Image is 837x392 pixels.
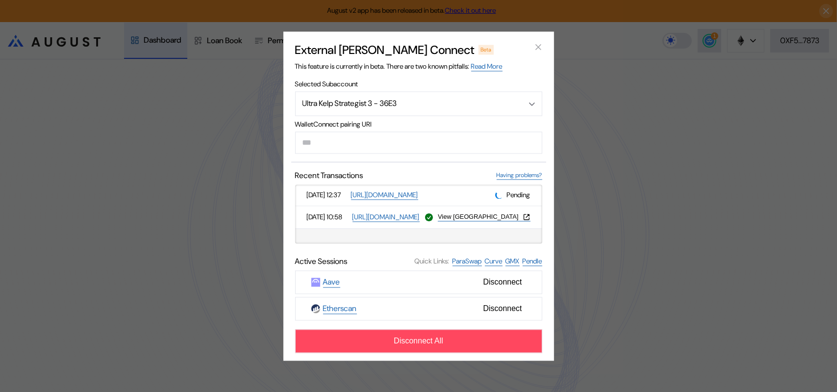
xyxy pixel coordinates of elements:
button: Disconnect All [295,329,542,353]
span: WalletConnect pairing URI [295,120,542,129]
a: [URL][DOMAIN_NAME] [353,212,420,222]
img: Etherscan [311,304,320,313]
a: ParaSwap [453,257,482,266]
h2: External [PERSON_NAME] Connect [295,42,475,57]
a: Pendle [523,257,542,266]
img: pending [495,191,503,199]
button: View [GEOGRAPHIC_DATA] [438,213,530,221]
a: GMX [506,257,520,266]
span: Disconnect All [394,337,443,345]
span: Disconnect [479,300,526,317]
a: Aave [323,277,340,287]
a: Curve [485,257,503,266]
a: Having problems? [497,171,542,180]
div: Pending [495,190,531,200]
span: Recent Transactions [295,170,363,181]
a: [URL][DOMAIN_NAME] [351,190,418,200]
a: Etherscan [323,303,357,314]
button: EtherscanEtherscanDisconnect [295,297,542,320]
div: Ultra Kelp Strategist 3 - 36E3 [303,99,509,109]
span: [DATE] 10:58 [307,213,349,222]
span: This feature is currently in beta. There are two known pitfalls: [295,62,503,71]
span: Selected Subaccount [295,79,542,88]
img: Aave [311,278,320,287]
a: Read More [471,62,503,71]
span: Quick Links: [415,257,450,266]
button: Open menu [295,91,542,116]
div: Beta [479,45,494,54]
button: AaveAaveDisconnect [295,270,542,294]
button: close modal [531,39,546,55]
span: Active Sessions [295,256,348,266]
span: [DATE] 12:37 [307,191,347,200]
span: Disconnect [479,274,526,290]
